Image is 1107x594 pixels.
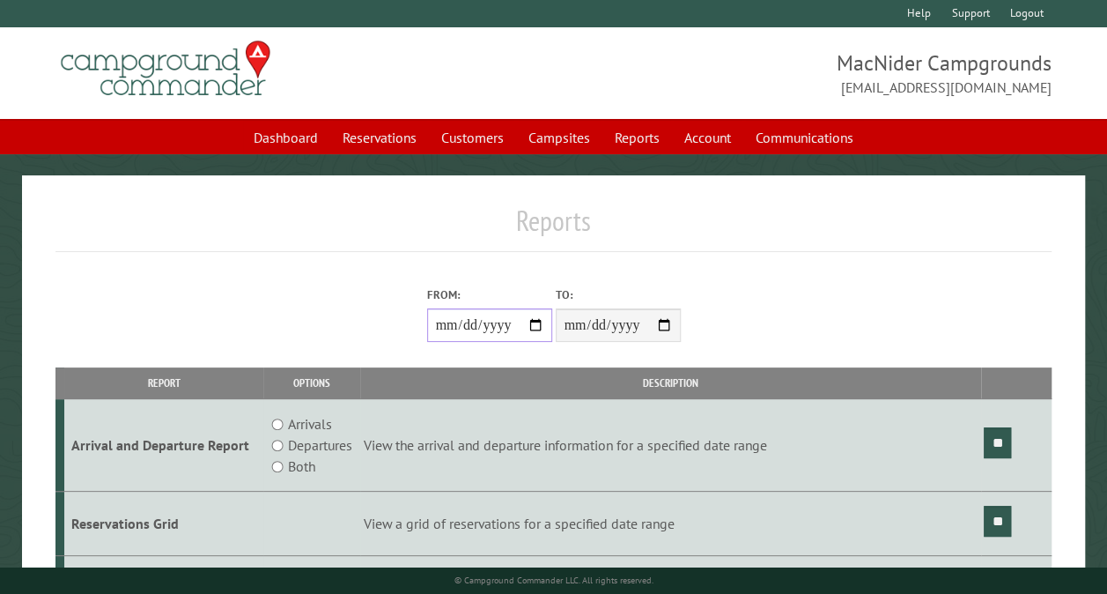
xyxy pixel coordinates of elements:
[288,434,352,456] label: Departures
[360,492,981,556] td: View a grid of reservations for a specified date range
[554,48,1052,98] span: MacNider Campgrounds [EMAIL_ADDRESS][DOMAIN_NAME]
[64,492,264,556] td: Reservations Grid
[674,121,742,154] a: Account
[604,121,670,154] a: Reports
[55,204,1052,252] h1: Reports
[556,286,681,303] label: To:
[64,368,264,398] th: Report
[55,34,276,103] img: Campground Commander
[454,575,653,586] small: © Campground Commander LLC. All rights reserved.
[288,456,315,477] label: Both
[360,399,981,492] td: View the arrival and departure information for a specified date range
[518,121,601,154] a: Campsites
[431,121,514,154] a: Customers
[243,121,328,154] a: Dashboard
[745,121,864,154] a: Communications
[288,413,332,434] label: Arrivals
[263,368,360,398] th: Options
[64,399,264,492] td: Arrival and Departure Report
[427,286,552,303] label: From:
[360,368,981,398] th: Description
[332,121,427,154] a: Reservations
